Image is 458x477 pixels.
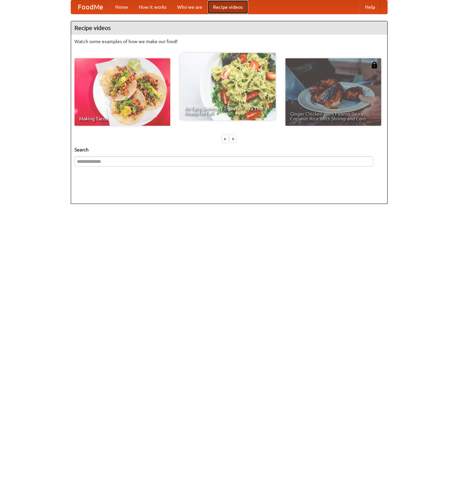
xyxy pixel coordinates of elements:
a: An Easy, Summery Tomato Pasta That's Ready for Fall [180,53,276,120]
a: Who we are [172,0,208,14]
a: How it works [133,0,172,14]
a: Making Tacos [74,58,170,126]
span: An Easy, Summery Tomato Pasta That's Ready for Fall [185,106,271,116]
img: 483408.png [371,62,378,68]
h5: Search [74,146,384,153]
a: Help [360,0,380,14]
div: » [230,135,236,143]
p: Watch some examples of how we make our food! [74,38,384,45]
span: Making Tacos [79,116,165,121]
h4: Recipe videos [71,21,387,35]
a: Recipe videos [208,0,248,14]
div: « [222,135,228,143]
a: Home [110,0,133,14]
a: FoodMe [71,0,110,14]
